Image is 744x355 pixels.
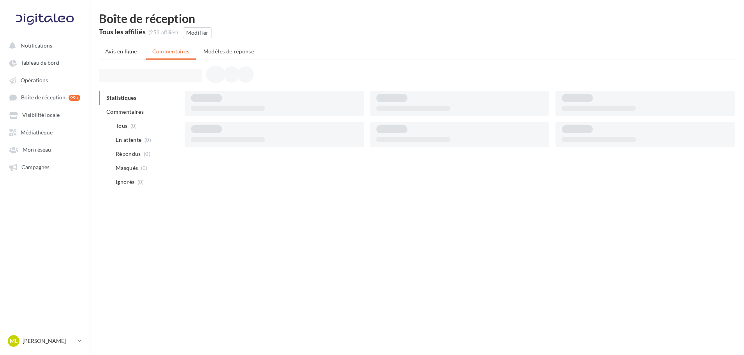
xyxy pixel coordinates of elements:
[5,160,85,174] a: Campagnes
[23,337,74,345] p: [PERSON_NAME]
[145,137,151,143] span: (0)
[5,125,85,139] a: Médiathèque
[5,55,85,69] a: Tableau de bord
[99,28,146,35] div: Tous les affiliés
[5,90,85,104] a: Boîte de réception 99+
[116,122,127,130] span: Tous
[116,164,138,172] span: Masqués
[5,108,85,122] a: Visibilité locale
[148,29,178,36] div: (253 affiliés)
[203,48,254,55] span: Modèles de réponse
[116,136,142,144] span: En attente
[5,142,85,156] a: Mon réseau
[22,112,60,118] span: Visibilité locale
[21,60,59,66] span: Tableau de bord
[183,27,212,38] button: Modifier
[105,48,137,55] span: Avis en ligne
[116,178,134,186] span: Ignorés
[21,42,52,49] span: Notifications
[21,94,65,101] span: Boîte de réception
[144,151,150,157] span: (0)
[21,77,48,83] span: Opérations
[116,150,141,158] span: Répondus
[21,164,49,170] span: Campagnes
[141,165,148,171] span: (0)
[23,147,51,153] span: Mon réseau
[10,337,18,345] span: ML
[69,95,80,101] div: 99+
[21,129,53,136] span: Médiathèque
[138,179,144,185] span: (0)
[5,38,82,52] button: Notifications
[130,123,137,129] span: (0)
[106,108,144,115] span: Commentaires
[6,334,83,348] a: ML [PERSON_NAME]
[5,73,85,87] a: Opérations
[99,12,735,24] div: Boîte de réception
